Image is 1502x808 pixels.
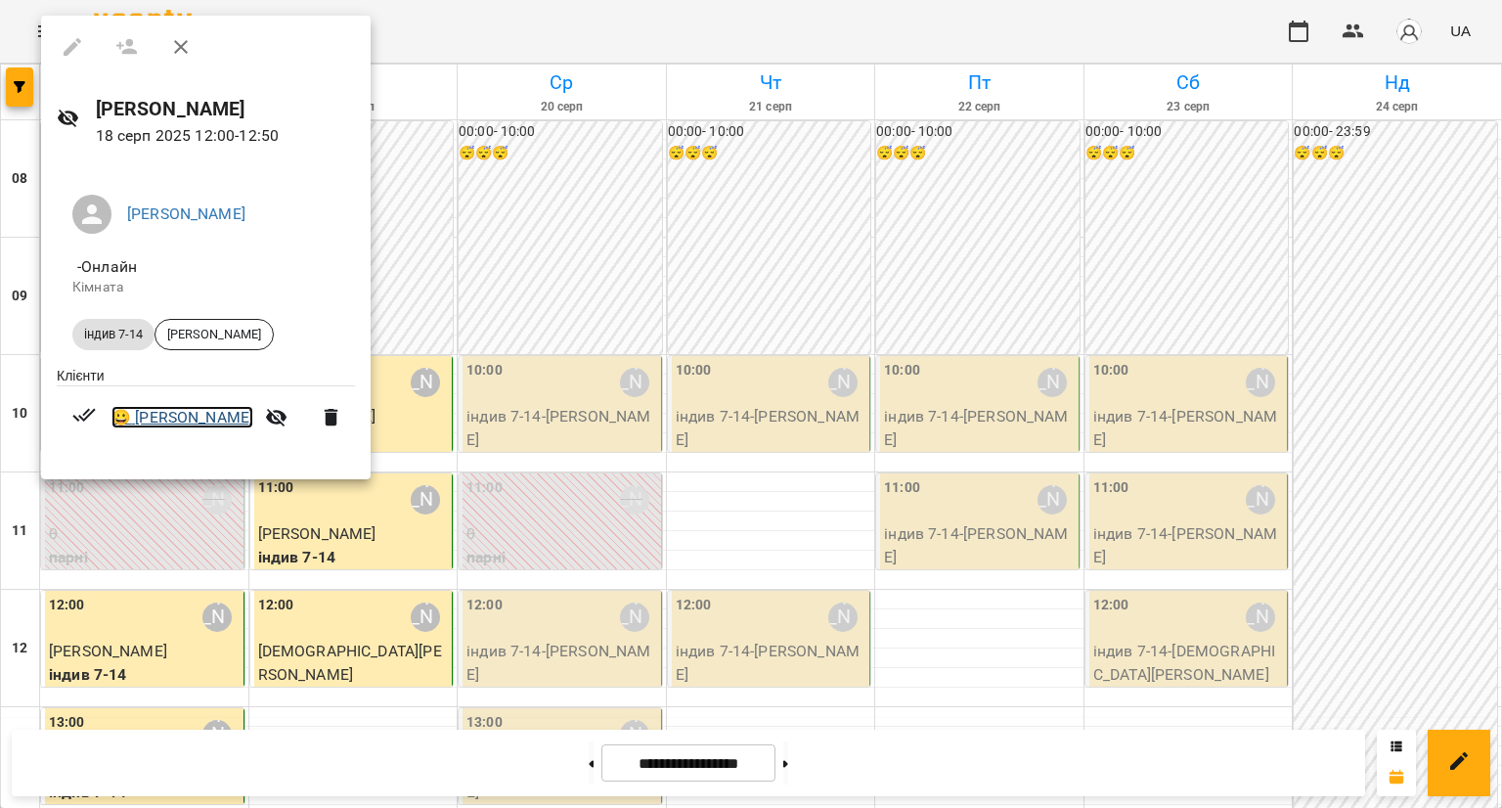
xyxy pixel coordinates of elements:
p: 18 серп 2025 12:00 - 12:50 [96,124,355,148]
a: 😀 [PERSON_NAME] [111,406,253,429]
h6: [PERSON_NAME] [96,94,355,124]
ul: Клієнти [57,366,355,457]
span: - Онлайн [72,257,141,276]
p: Кімната [72,278,339,297]
a: [PERSON_NAME] [127,204,245,223]
svg: Візит сплачено [72,403,96,426]
span: [PERSON_NAME] [155,326,273,343]
span: індив 7-14 [72,326,155,343]
div: [PERSON_NAME] [155,319,274,350]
